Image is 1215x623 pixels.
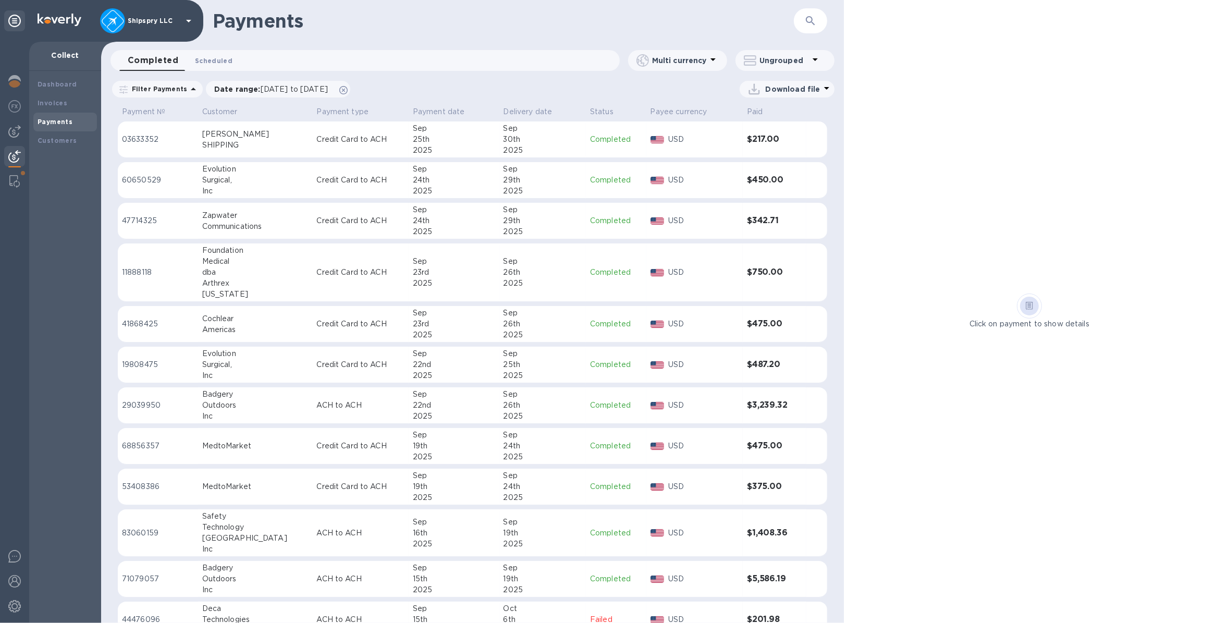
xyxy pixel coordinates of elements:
[504,539,582,549] div: 2025
[202,289,309,300] div: [US_STATE]
[668,359,738,370] p: USD
[413,348,495,359] div: Sep
[413,528,495,539] div: 16th
[504,470,582,481] div: Sep
[202,511,309,522] div: Safety
[202,210,309,221] div: Zapwater
[766,84,820,94] p: Download file
[202,563,309,573] div: Badgery
[413,226,495,237] div: 2025
[261,85,328,93] span: [DATE] to [DATE]
[202,533,309,544] div: [GEOGRAPHIC_DATA]
[504,370,582,381] div: 2025
[413,186,495,197] div: 2025
[413,256,495,267] div: Sep
[202,106,238,117] p: Customer
[202,481,309,492] div: MedtoMarket
[8,100,21,113] img: Foreign exchange
[413,411,495,422] div: 2025
[504,348,582,359] div: Sep
[651,269,665,276] img: USD
[413,319,495,329] div: 23rd
[504,359,582,370] div: 25th
[747,319,803,329] h3: $475.00
[747,267,803,277] h3: $750.00
[316,215,404,226] p: Credit Card to ACH
[504,106,553,117] p: Delivery date
[316,481,404,492] p: Credit Card to ACH
[316,106,369,117] p: Payment type
[38,118,72,126] b: Payments
[413,517,495,528] div: Sep
[413,204,495,215] div: Sep
[413,430,495,441] div: Sep
[202,603,309,614] div: Deca
[202,389,309,400] div: Badgery
[122,441,194,451] p: 68856357
[504,584,582,595] div: 2025
[668,441,738,451] p: USD
[590,573,642,584] p: Completed
[504,389,582,400] div: Sep
[504,215,582,226] div: 29th
[413,164,495,175] div: Sep
[4,10,25,31] div: Unpin categories
[504,329,582,340] div: 2025
[504,106,566,117] span: Delivery date
[504,145,582,156] div: 2025
[747,528,803,538] h3: $1,408.36
[413,492,495,503] div: 2025
[413,370,495,381] div: 2025
[413,134,495,145] div: 25th
[413,563,495,573] div: Sep
[590,106,613,117] p: Status
[413,106,478,117] span: Payment date
[38,137,77,144] b: Customers
[590,319,642,329] p: Completed
[316,134,404,145] p: Credit Card to ACH
[316,441,404,451] p: Credit Card to ACH
[202,324,309,335] div: Americas
[202,221,309,232] div: Communications
[202,584,309,595] div: Inc
[651,136,665,143] img: USD
[651,177,665,184] img: USD
[413,539,495,549] div: 2025
[504,267,582,278] div: 26th
[128,17,180,25] p: Shipspry LLC
[504,451,582,462] div: 2025
[590,215,642,226] p: Completed
[122,573,194,584] p: 71079057
[413,278,495,289] div: 2025
[504,278,582,289] div: 2025
[413,481,495,492] div: 19th
[122,215,194,226] p: 47714325
[504,226,582,237] div: 2025
[202,175,309,186] div: Surgical,
[316,528,404,539] p: ACH to ACH
[316,106,382,117] span: Payment type
[195,55,232,66] span: Scheduled
[668,319,738,329] p: USD
[316,267,404,278] p: Credit Card to ACH
[38,99,67,107] b: Invoices
[668,400,738,411] p: USD
[202,348,309,359] div: Evolution
[316,175,404,186] p: Credit Card to ACH
[590,441,642,451] p: Completed
[651,483,665,491] img: USD
[668,573,738,584] p: USD
[651,576,665,583] img: USD
[38,50,93,60] p: Collect
[202,278,309,289] div: Arthrex
[413,389,495,400] div: Sep
[651,321,665,328] img: USD
[202,164,309,175] div: Evolution
[747,574,803,584] h3: $5,586.19
[747,482,803,492] h3: $375.00
[504,430,582,441] div: Sep
[38,80,77,88] b: Dashboard
[202,573,309,584] div: Outdoors
[651,443,665,450] img: USD
[122,106,179,117] span: Payment №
